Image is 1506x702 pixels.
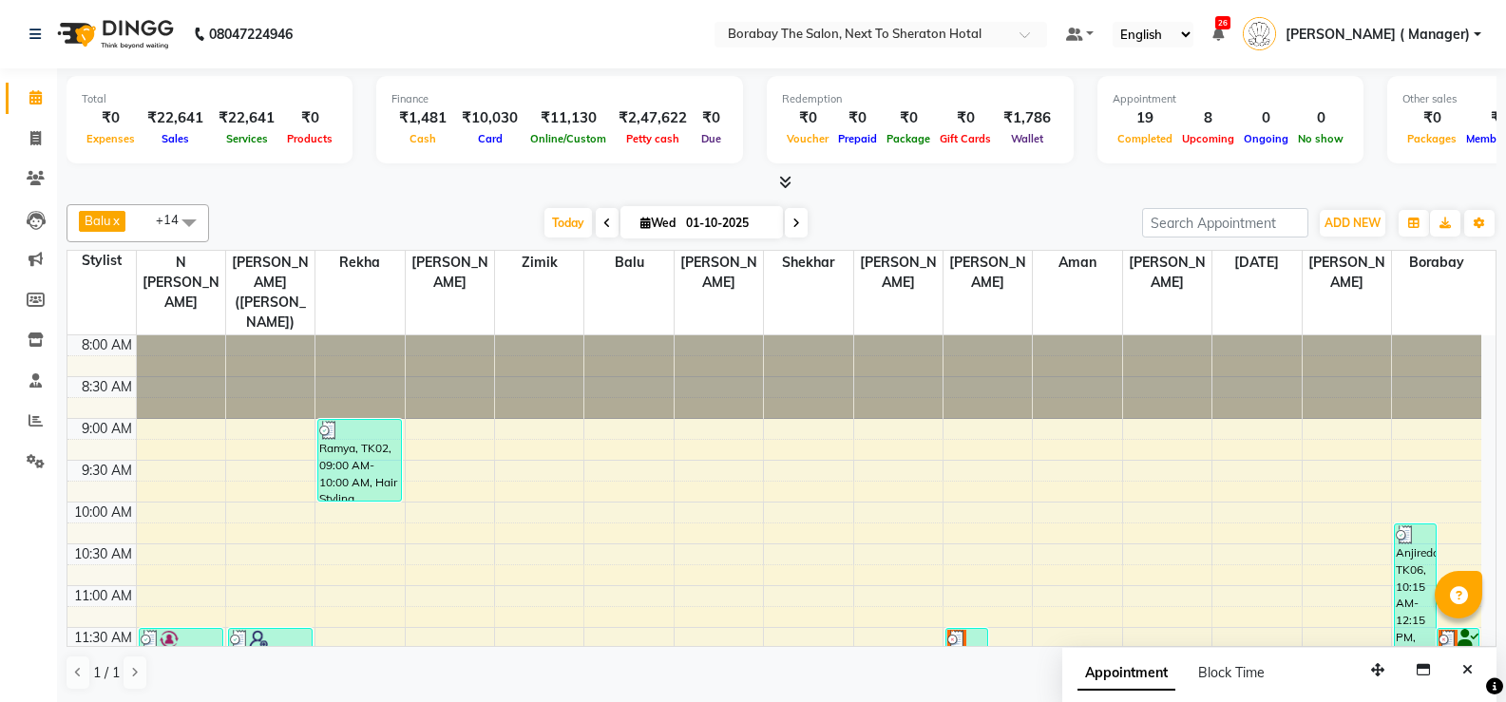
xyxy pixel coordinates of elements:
[764,251,852,275] span: Shekhar
[405,132,441,145] span: Cash
[70,544,136,564] div: 10:30 AM
[1395,524,1436,689] div: Anjireddy, TK06, 10:15 AM-12:15 PM, Colouring (Men) - [PERSON_NAME] Colour,Hair Cut (Men) - [PERS...
[1392,251,1481,275] span: Borabay
[1123,251,1211,294] span: [PERSON_NAME]
[1426,626,1487,683] iframe: chat widget
[67,251,136,271] div: Stylist
[1325,216,1381,230] span: ADD NEW
[1198,664,1265,681] span: Block Time
[495,251,583,275] span: Zimik
[833,107,882,129] div: ₹0
[1212,251,1301,275] span: [DATE]
[391,107,454,129] div: ₹1,481
[1243,17,1276,50] img: Kiran ( Manager)
[1177,132,1239,145] span: Upcoming
[621,132,684,145] span: Petty cash
[78,419,136,439] div: 9:00 AM
[1239,132,1293,145] span: Ongoing
[1286,25,1470,45] span: [PERSON_NAME] ( Manager)
[680,209,775,237] input: 2025-10-01
[157,132,194,145] span: Sales
[935,132,996,145] span: Gift Cards
[1239,107,1293,129] div: 0
[695,107,728,129] div: ₹0
[1142,208,1308,237] input: Search Appointment
[82,91,337,107] div: Total
[82,132,140,145] span: Expenses
[78,377,136,397] div: 8:30 AM
[85,213,111,228] span: Balu
[935,107,996,129] div: ₹0
[1293,132,1348,145] span: No show
[406,251,494,294] span: [PERSON_NAME]
[70,586,136,606] div: 11:00 AM
[1033,251,1121,275] span: Aman
[944,251,1032,294] span: [PERSON_NAME]
[209,8,293,61] b: 08047224946
[1212,26,1224,43] a: 26
[636,216,680,230] span: Wed
[782,91,1058,107] div: Redemption
[782,107,833,129] div: ₹0
[282,107,337,129] div: ₹0
[70,628,136,648] div: 11:30 AM
[137,251,225,314] span: N [PERSON_NAME]
[1113,91,1348,107] div: Appointment
[525,132,611,145] span: Online/Custom
[140,107,211,129] div: ₹22,641
[282,132,337,145] span: Products
[1402,107,1461,129] div: ₹0
[584,251,673,275] span: Balu
[1293,107,1348,129] div: 0
[854,251,943,294] span: [PERSON_NAME]
[882,132,935,145] span: Package
[696,132,726,145] span: Due
[1006,132,1048,145] span: Wallet
[1320,210,1385,237] button: ADD NEW
[1113,132,1177,145] span: Completed
[78,461,136,481] div: 9:30 AM
[675,251,763,294] span: [PERSON_NAME]
[996,107,1058,129] div: ₹1,786
[611,107,695,129] div: ₹2,47,622
[454,107,525,129] div: ₹10,030
[221,132,273,145] span: Services
[1215,16,1230,29] span: 26
[833,132,882,145] span: Prepaid
[318,420,401,501] div: Ramya, TK02, 09:00 AM-10:00 AM, Hair Styling (Women) - Tonging / Iron Curls
[882,107,935,129] div: ₹0
[111,213,120,228] a: x
[1402,132,1461,145] span: Packages
[782,132,833,145] span: Voucher
[93,663,120,683] span: 1 / 1
[473,132,507,145] span: Card
[78,335,136,355] div: 8:00 AM
[226,251,315,334] span: [PERSON_NAME] ([PERSON_NAME])
[156,212,193,227] span: +14
[391,91,728,107] div: Finance
[82,107,140,129] div: ₹0
[211,107,282,129] div: ₹22,641
[48,8,179,61] img: logo
[544,208,592,237] span: Today
[1077,656,1175,691] span: Appointment
[1177,107,1239,129] div: 8
[525,107,611,129] div: ₹11,130
[315,251,404,275] span: Rekha
[1303,251,1391,294] span: [PERSON_NAME]
[70,503,136,522] div: 10:00 AM
[1113,107,1177,129] div: 19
